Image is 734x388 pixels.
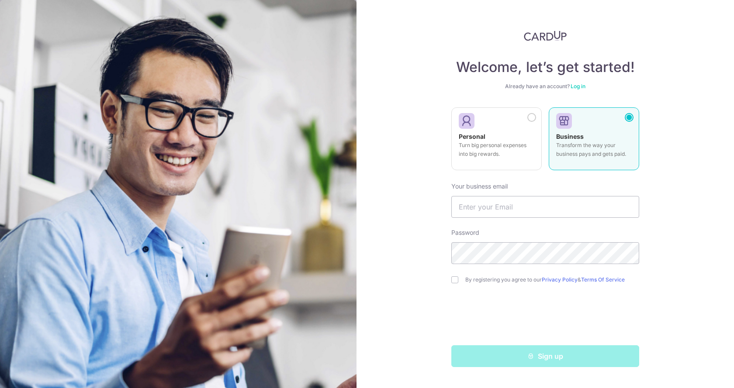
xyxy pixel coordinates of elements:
img: CardUp Logo [524,31,567,41]
input: Enter your Email [451,196,639,218]
strong: Personal [459,133,485,140]
a: Terms Of Service [581,276,625,283]
p: Turn big personal expenses into big rewards. [459,141,534,158]
strong: Business [556,133,584,140]
div: Already have an account? [451,83,639,90]
label: Password [451,228,479,237]
label: Your business email [451,182,508,191]
p: Transform the way your business pays and gets paid. [556,141,632,158]
a: Log in [571,83,585,89]
a: Privacy Policy [542,276,578,283]
h4: Welcome, let’s get started! [451,58,639,76]
a: Business Transform the way your business pays and gets paid. [549,107,639,175]
iframe: reCAPTCHA [479,301,612,335]
label: By registering you agree to our & [465,276,639,283]
a: Personal Turn big personal expenses into big rewards. [451,107,542,175]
